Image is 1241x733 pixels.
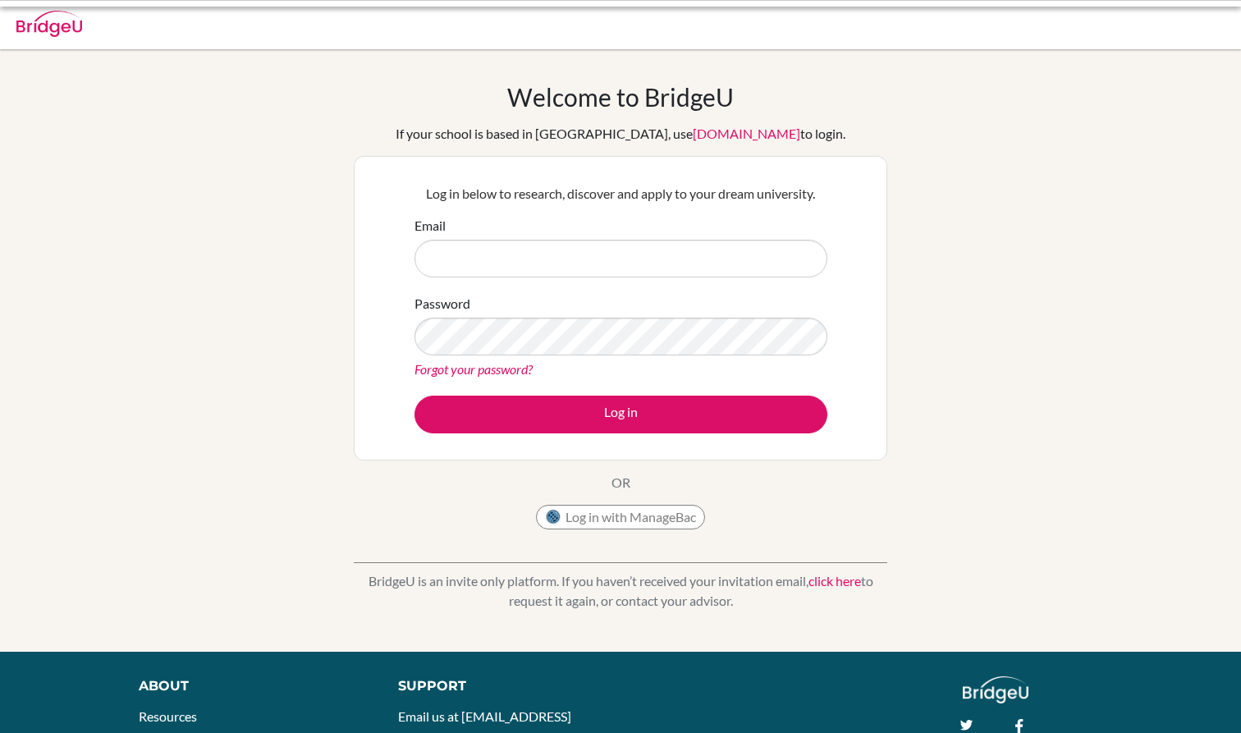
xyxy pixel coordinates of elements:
[414,216,446,236] label: Email
[536,505,705,529] button: Log in with ManageBac
[414,396,827,433] button: Log in
[414,361,533,377] a: Forgot your password?
[808,573,861,589] a: click here
[693,126,800,141] a: [DOMAIN_NAME]
[354,571,887,611] p: BridgeU is an invite only platform. If you haven’t received your invitation email, to request it ...
[396,124,845,144] div: If your school is based in [GEOGRAPHIC_DATA], use to login.
[414,294,470,314] label: Password
[139,676,361,696] div: About
[16,11,82,37] img: Bridge-U
[139,708,197,724] a: Resources
[963,676,1029,703] img: logo_white@2x-f4f0deed5e89b7ecb1c2cc34c3e3d731f90f0f143d5ea2071677605dd97b5244.png
[507,82,734,112] h1: Welcome to BridgeU
[611,473,630,492] p: OR
[414,184,827,204] p: Log in below to research, discover and apply to your dream university.
[398,676,603,696] div: Support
